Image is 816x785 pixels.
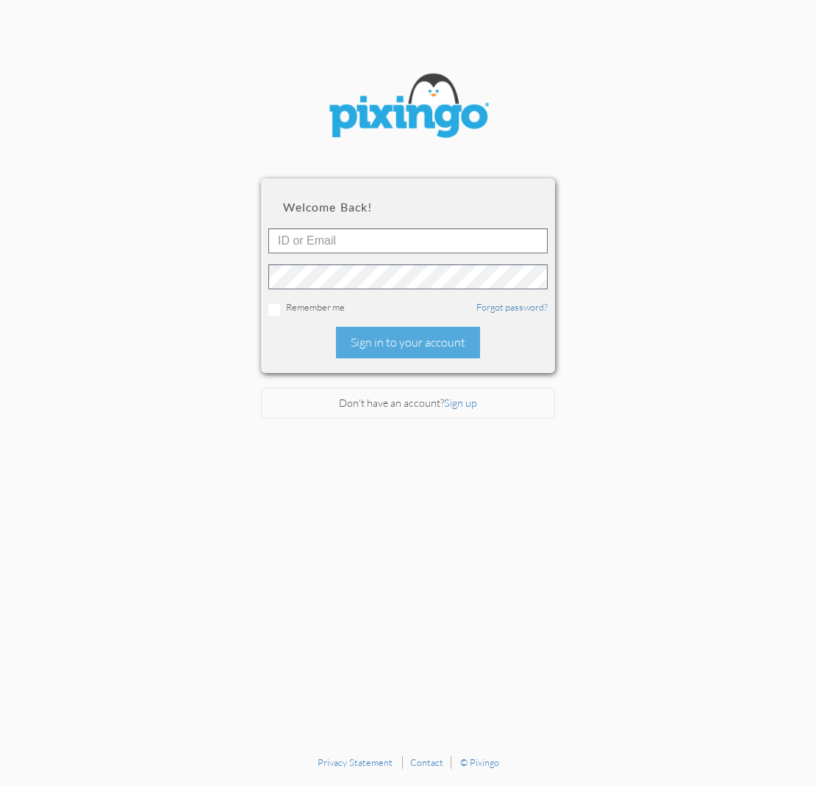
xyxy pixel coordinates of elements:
[268,228,548,253] input: ID or Email
[320,66,496,149] img: pixingo logo
[460,756,499,768] a: © Pixingo
[444,397,477,409] a: Sign up
[261,388,555,419] div: Don't have an account?
[476,301,548,313] a: Forgot password?
[268,300,548,316] div: Remember me
[283,200,533,214] h2: Welcome back!
[410,756,443,768] a: Contact
[336,327,480,358] div: Sign in to your account
[318,756,393,768] a: Privacy Statement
